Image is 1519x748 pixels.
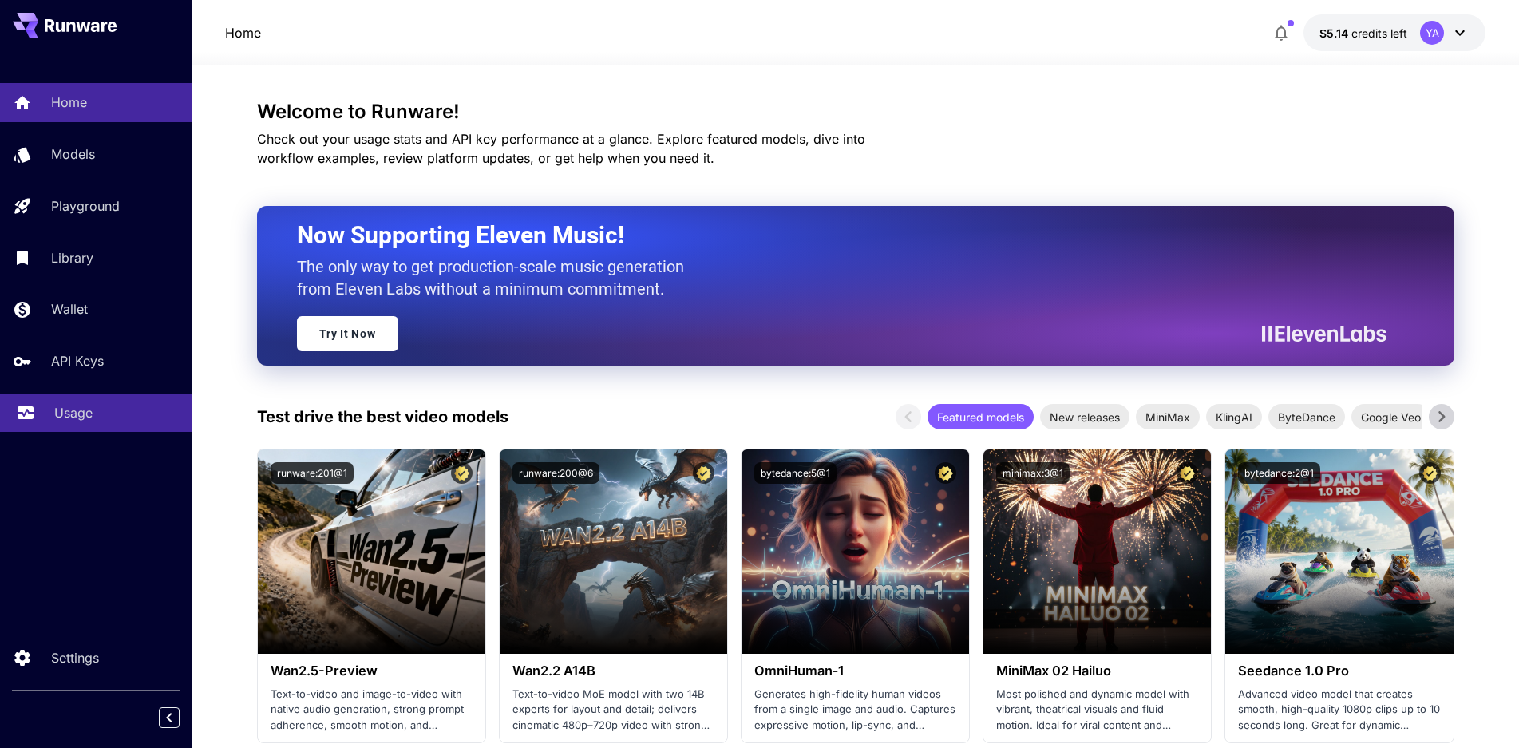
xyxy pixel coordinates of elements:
p: Wallet [51,299,88,319]
p: Text-to-video MoE model with two 14B experts for layout and detail; delivers cinematic 480p–720p ... [512,687,714,734]
button: bytedance:2@1 [1238,462,1320,484]
span: MiniMax [1136,409,1200,425]
div: New releases [1040,404,1129,429]
button: minimax:3@1 [996,462,1070,484]
div: Collapse sidebar [171,703,192,732]
button: Certified Model – Vetted for best performance and includes a commercial license. [451,462,473,484]
img: alt [983,449,1211,654]
p: Playground [51,196,120,216]
p: Advanced video model that creates smooth, high-quality 1080p clips up to 10 seconds long. Great f... [1238,687,1440,734]
p: Usage [54,403,93,422]
p: The only way to get production-scale music generation from Eleven Labs without a minimum commitment. [297,255,696,300]
span: Check out your usage stats and API key performance at a glance. Explore featured models, dive int... [257,131,865,166]
img: alt [742,449,969,654]
div: Featured models [928,404,1034,429]
p: Home [51,93,87,112]
div: MiniMax [1136,404,1200,429]
p: Settings [51,648,99,667]
p: Most polished and dynamic model with vibrant, theatrical visuals and fluid motion. Ideal for vira... [996,687,1198,734]
a: Try It Now [297,316,398,351]
span: $5.14 [1319,26,1351,40]
a: Home [225,23,261,42]
h2: Now Supporting Eleven Music! [297,220,1375,251]
button: Certified Model – Vetted for best performance and includes a commercial license. [693,462,714,484]
button: bytedance:5@1 [754,462,837,484]
div: YA [1420,21,1444,45]
span: ByteDance [1268,409,1345,425]
p: Text-to-video and image-to-video with native audio generation, strong prompt adherence, smooth mo... [271,687,473,734]
p: API Keys [51,351,104,370]
h3: Seedance 1.0 Pro [1238,663,1440,679]
img: alt [500,449,727,654]
button: Certified Model – Vetted for best performance and includes a commercial license. [935,462,956,484]
img: alt [258,449,485,654]
h3: Wan2.2 A14B [512,663,714,679]
span: New releases [1040,409,1129,425]
h3: Wan2.5-Preview [271,663,473,679]
div: Google Veo [1351,404,1430,429]
div: KlingAI [1206,404,1262,429]
p: Generates high-fidelity human videos from a single image and audio. Captures expressive motion, l... [754,687,956,734]
p: Models [51,144,95,164]
h3: MiniMax 02 Hailuo [996,663,1198,679]
button: Collapse sidebar [159,707,180,728]
button: runware:201@1 [271,462,354,484]
p: Library [51,248,93,267]
span: credits left [1351,26,1407,40]
button: Certified Model – Vetted for best performance and includes a commercial license. [1177,462,1198,484]
button: $5.1428YA [1303,14,1485,51]
span: KlingAI [1206,409,1262,425]
div: $5.1428 [1319,25,1407,42]
span: Google Veo [1351,409,1430,425]
img: alt [1225,449,1453,654]
nav: breadcrumb [225,23,261,42]
button: Certified Model – Vetted for best performance and includes a commercial license. [1419,462,1441,484]
p: Test drive the best video models [257,405,508,429]
h3: OmniHuman‑1 [754,663,956,679]
div: ByteDance [1268,404,1345,429]
span: Featured models [928,409,1034,425]
h3: Welcome to Runware! [257,101,1454,123]
button: runware:200@6 [512,462,599,484]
